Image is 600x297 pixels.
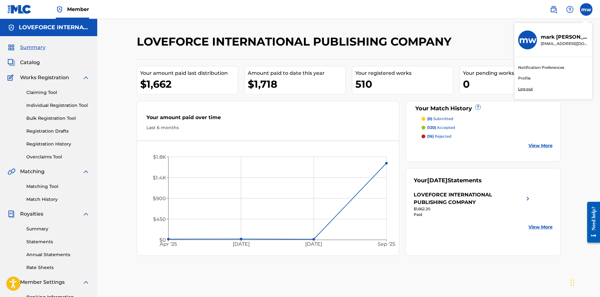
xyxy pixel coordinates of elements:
[519,35,536,46] h3: mw
[547,3,560,16] a: Public Search
[26,239,90,245] a: Statements
[26,226,90,232] a: Summary
[20,44,45,51] span: Summary
[528,224,553,230] a: View More
[26,128,90,135] a: Registration Drafts
[153,154,166,160] tspan: $1.8K
[248,77,345,91] div: $1,718
[305,241,322,247] tspan: [DATE]
[26,251,90,258] a: Annual Statements
[8,59,40,66] a: CatalogCatalog
[26,196,90,203] a: Match History
[541,41,588,47] p: loveforcepublishing@gmail.com
[564,3,576,16] div: Help
[528,142,553,149] a: View More
[524,191,532,206] img: right chevron icon
[26,115,90,122] a: Bulk Registration Tool
[26,141,90,147] a: Registration History
[414,191,532,217] a: LOVEFORCE INTERNATIONAL PUBLISHING COMPANYright chevron icon$1,662.20Paid
[82,168,90,175] img: expand
[414,176,482,185] div: Your Statements
[414,206,532,212] div: $1,662.20
[569,267,600,297] iframe: Chat Widget
[427,125,455,130] p: accepted
[26,183,90,190] a: Matching Tool
[26,264,90,271] a: Rate Sheets
[422,134,553,139] a: (16) rejected
[20,278,65,286] span: Member Settings
[427,125,436,130] span: (120)
[550,6,557,13] img: search
[26,102,90,109] a: Individual Registration Tool
[146,114,390,124] div: Your amount paid over time
[518,65,564,70] a: Notification Preferences
[414,191,524,206] div: LOVEFORCE INTERNATIONAL PUBLISHING COMPANY
[8,5,32,14] img: MLC Logo
[82,210,90,218] img: expand
[248,69,345,77] div: Amount paid to date this year
[82,74,90,81] img: expand
[427,177,448,184] span: [DATE]
[137,35,454,49] h2: LOVEFORCE INTERNATIONAL PUBLISHING COMPANY
[580,3,592,16] div: User Menu
[153,216,166,222] tspan: $450
[20,74,69,81] span: Works Registration
[20,168,45,175] span: Matching
[566,6,574,13] img: help
[541,33,588,41] p: mark wilkins
[463,77,560,91] div: 0
[414,212,532,217] div: Paid
[146,124,390,131] div: Last 6 months
[427,134,451,139] p: rejected
[8,210,15,218] img: Royalties
[8,44,45,51] a: SummarySummary
[67,6,89,13] span: Member
[140,77,238,91] div: $1,662
[26,89,90,96] a: Claiming Tool
[355,69,453,77] div: Your registered works
[571,273,574,292] div: Drag
[378,241,395,247] tspan: Sep '25
[19,24,90,31] h5: LOVEFORCE INTERNATIONAL PUBLISHING COMPANY
[152,195,166,201] tspan: $900
[422,125,553,130] a: (120) accepted
[518,75,531,81] a: Profile
[8,278,15,286] img: Member Settings
[427,134,434,139] span: (16)
[582,197,600,248] iframe: Resource Center
[159,237,166,243] tspan: $0
[20,59,40,66] span: Catalog
[475,105,481,110] span: ?
[518,86,533,92] p: Log out
[232,241,249,247] tspan: [DATE]
[8,59,15,66] img: Catalog
[56,6,63,13] img: Top Rightsholder
[414,104,553,113] div: Your Match History
[427,116,453,122] p: submitted
[463,69,560,77] div: Your pending works
[8,24,15,31] img: Accounts
[140,69,238,77] div: Your amount paid last distribution
[20,210,43,218] span: Royalties
[355,77,453,91] div: 510
[427,116,432,121] span: (0)
[26,154,90,160] a: Overclaims Tool
[152,175,166,181] tspan: $1.4K
[8,74,16,81] img: Works Registration
[82,278,90,286] img: expand
[8,44,15,51] img: Summary
[159,241,177,247] tspan: Apr '25
[422,116,553,122] a: (0) submitted
[8,168,15,175] img: Matching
